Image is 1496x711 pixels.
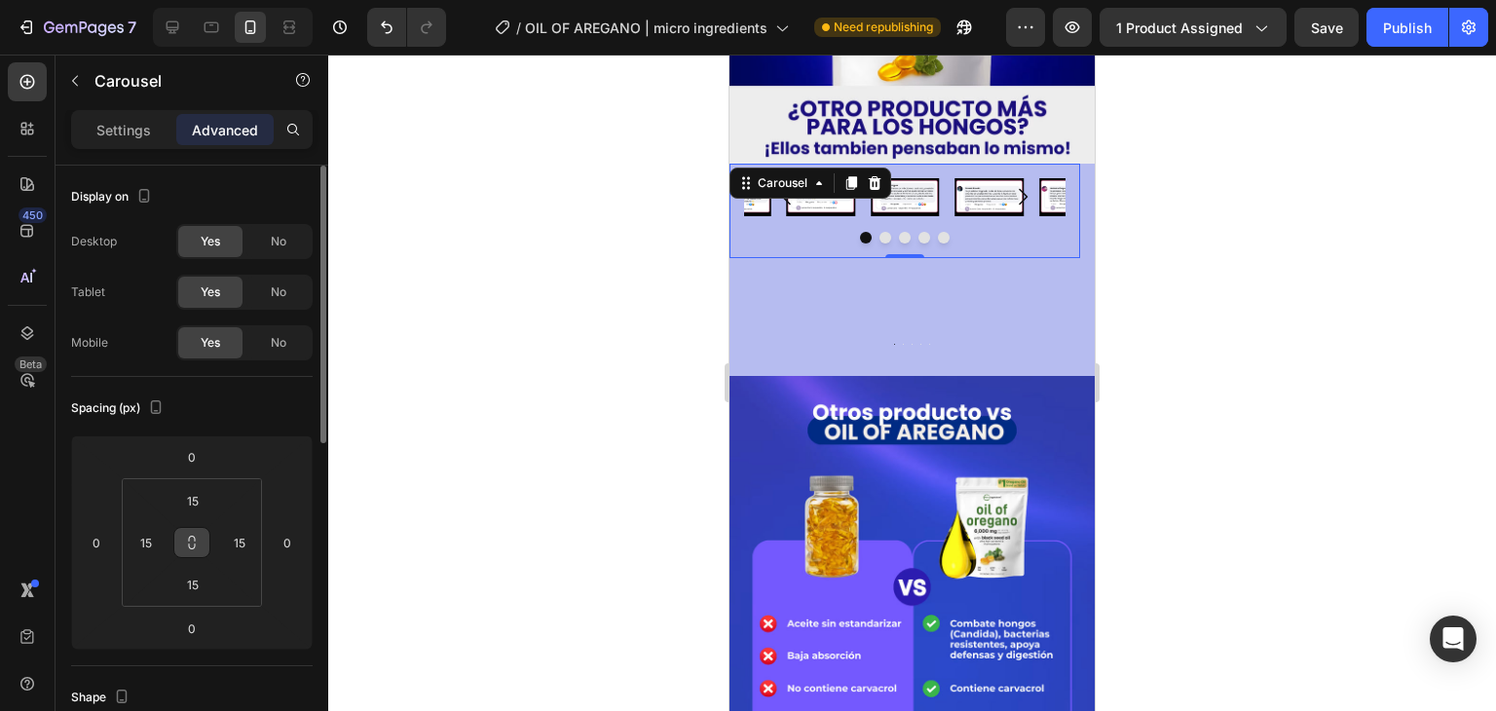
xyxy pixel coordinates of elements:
input: 15px [225,528,254,557]
p: Settings [96,120,151,140]
input: 0 [172,442,211,471]
input: 15px [131,528,161,557]
span: No [271,233,286,250]
p: Carousel [94,69,260,93]
span: Yes [201,334,220,352]
div: Undo/Redo [367,8,446,47]
p: 7 [128,16,136,39]
button: Publish [1366,8,1448,47]
span: Need republishing [834,19,933,36]
div: Display on [71,184,156,210]
div: Shape [71,685,133,711]
div: 450 [19,207,47,223]
span: Yes [201,233,220,250]
input: 15px [173,570,212,599]
p: Advanced [192,120,258,140]
span: No [271,334,286,352]
iframe: Design area [729,55,1095,711]
button: Save [1294,8,1359,47]
span: 1 product assigned [1116,18,1243,38]
button: 7 [8,8,145,47]
span: No [271,283,286,301]
div: Desktop [71,233,117,250]
div: Publish [1383,18,1432,38]
input: 0 [273,528,302,557]
input: 0 [82,528,111,557]
span: Yes [201,283,220,301]
input: 15px [173,486,212,515]
div: Mobile [71,334,108,352]
input: 0 [172,614,211,643]
div: Tablet [71,283,105,301]
span: Save [1311,19,1343,36]
div: Beta [15,356,47,372]
div: Spacing (px) [71,395,168,422]
button: 1 product assigned [1100,8,1287,47]
div: Open Intercom Messenger [1430,616,1477,662]
span: / [516,18,521,38]
span: OIL OF AREGANO | micro ingredients [525,18,767,38]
